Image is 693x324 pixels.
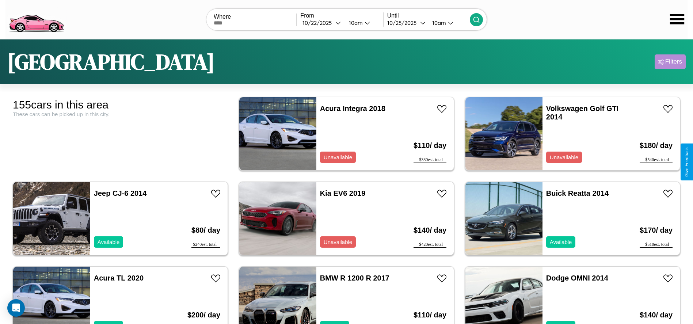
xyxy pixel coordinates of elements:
[345,19,365,26] div: 10am
[94,189,147,197] a: Jeep CJ-6 2014
[302,19,335,26] div: 10 / 22 / 2025
[320,189,366,197] a: Kia EV6 2019
[426,19,470,27] button: 10am
[214,14,296,20] label: Where
[546,189,609,197] a: Buick Reatta 2014
[191,219,220,242] h3: $ 80 / day
[5,4,67,34] img: logo
[684,147,689,177] div: Give Feedback
[13,99,228,111] div: 155 cars in this area
[387,19,420,26] div: 10 / 25 / 2025
[13,111,228,117] div: These cars can be picked up in this city.
[550,237,572,247] p: Available
[320,104,385,113] a: Acura Integra 2018
[94,274,144,282] a: Acura TL 2020
[7,47,215,77] h1: [GEOGRAPHIC_DATA]
[191,242,220,248] div: $ 240 est. total
[640,219,673,242] h3: $ 170 / day
[640,157,673,163] div: $ 540 est. total
[320,274,389,282] a: BMW R 1200 R 2017
[546,274,608,282] a: Dodge OMNI 2014
[7,299,25,317] div: Open Intercom Messenger
[665,58,682,65] div: Filters
[640,134,673,157] h3: $ 180 / day
[640,242,673,248] div: $ 510 est. total
[324,152,352,162] p: Unavailable
[414,157,446,163] div: $ 330 est. total
[98,237,120,247] p: Available
[324,237,352,247] p: Unavailable
[414,242,446,248] div: $ 420 est. total
[343,19,383,27] button: 10am
[429,19,448,26] div: 10am
[550,152,578,162] p: Unavailable
[655,54,686,69] button: Filters
[546,104,619,121] a: Volkswagen Golf GTI 2014
[414,134,446,157] h3: $ 110 / day
[300,19,343,27] button: 10/22/2025
[387,12,470,19] label: Until
[414,219,446,242] h3: $ 140 / day
[300,12,383,19] label: From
